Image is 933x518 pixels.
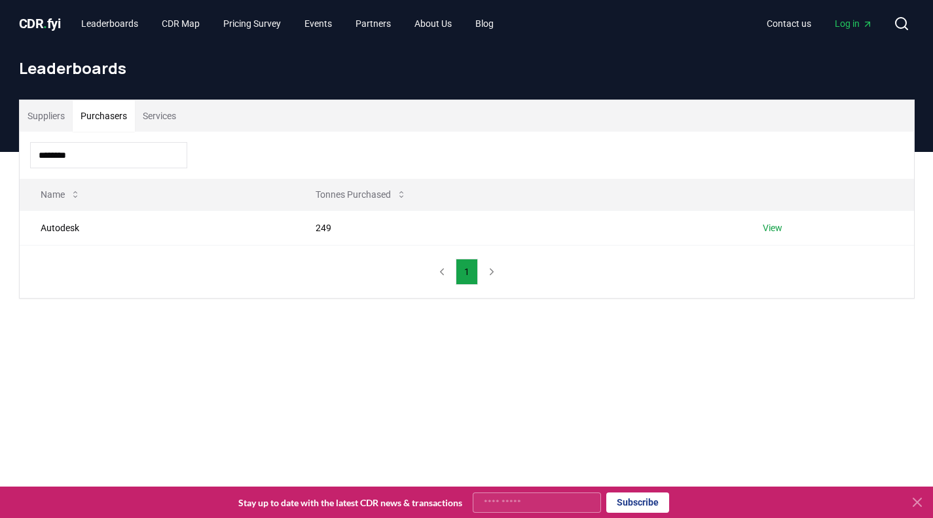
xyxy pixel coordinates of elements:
span: . [43,16,47,31]
a: View [763,221,782,234]
nav: Main [756,12,883,35]
button: Suppliers [20,100,73,132]
a: CDR.fyi [19,14,61,33]
button: 1 [456,259,478,285]
span: Log in [835,17,873,30]
span: CDR fyi [19,16,61,31]
a: Partners [345,12,401,35]
a: Leaderboards [71,12,149,35]
td: Autodesk [20,210,295,245]
a: Blog [465,12,504,35]
h1: Leaderboards [19,58,915,79]
button: Purchasers [73,100,135,132]
button: Services [135,100,184,132]
a: Pricing Survey [213,12,291,35]
a: Contact us [756,12,822,35]
td: 249 [295,210,742,245]
a: Events [294,12,342,35]
a: CDR Map [151,12,210,35]
button: Name [30,181,91,208]
button: Tonnes Purchased [305,181,417,208]
a: About Us [404,12,462,35]
a: Log in [824,12,883,35]
nav: Main [71,12,504,35]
